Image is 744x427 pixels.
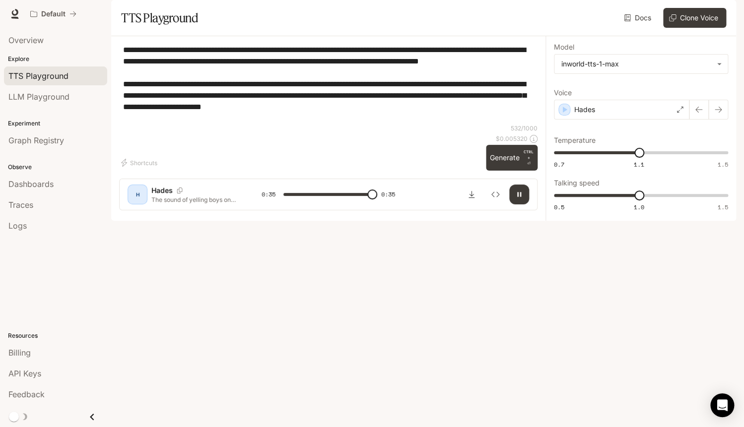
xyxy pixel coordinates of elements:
[710,393,734,417] div: Open Intercom Messenger
[462,184,481,204] button: Download audio
[262,189,275,199] span: 0:35
[718,160,728,169] span: 1.5
[41,10,66,18] p: Default
[121,8,198,28] h1: TTS Playground
[554,203,564,211] span: 0.5
[622,8,655,28] a: Docs
[634,203,644,211] span: 1.0
[151,185,173,195] p: Hades
[561,59,712,69] div: inworld-tts-1-max
[524,149,534,167] p: ⏎
[718,203,728,211] span: 1.5
[554,160,564,169] span: 0.7
[554,55,728,73] div: inworld-tts-1-max
[119,155,161,171] button: Shortcuts
[173,187,187,193] button: Copy Voice ID
[486,145,538,171] button: GenerateCTRL +⏎
[663,8,726,28] button: Clone Voice
[524,149,534,161] p: CTRL +
[554,137,596,144] p: Temperature
[574,105,595,115] p: Hades
[554,180,600,186] p: Talking speed
[485,184,505,204] button: Inspect
[554,44,574,51] p: Model
[381,189,395,199] span: 0:35
[130,186,145,202] div: H
[634,160,644,169] span: 1.1
[511,124,538,132] p: 532 / 1000
[151,195,238,204] p: The sound of yelling boys on the field entered [PERSON_NAME] here and there adding to the feeling...
[554,89,572,96] p: Voice
[26,4,81,24] button: All workspaces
